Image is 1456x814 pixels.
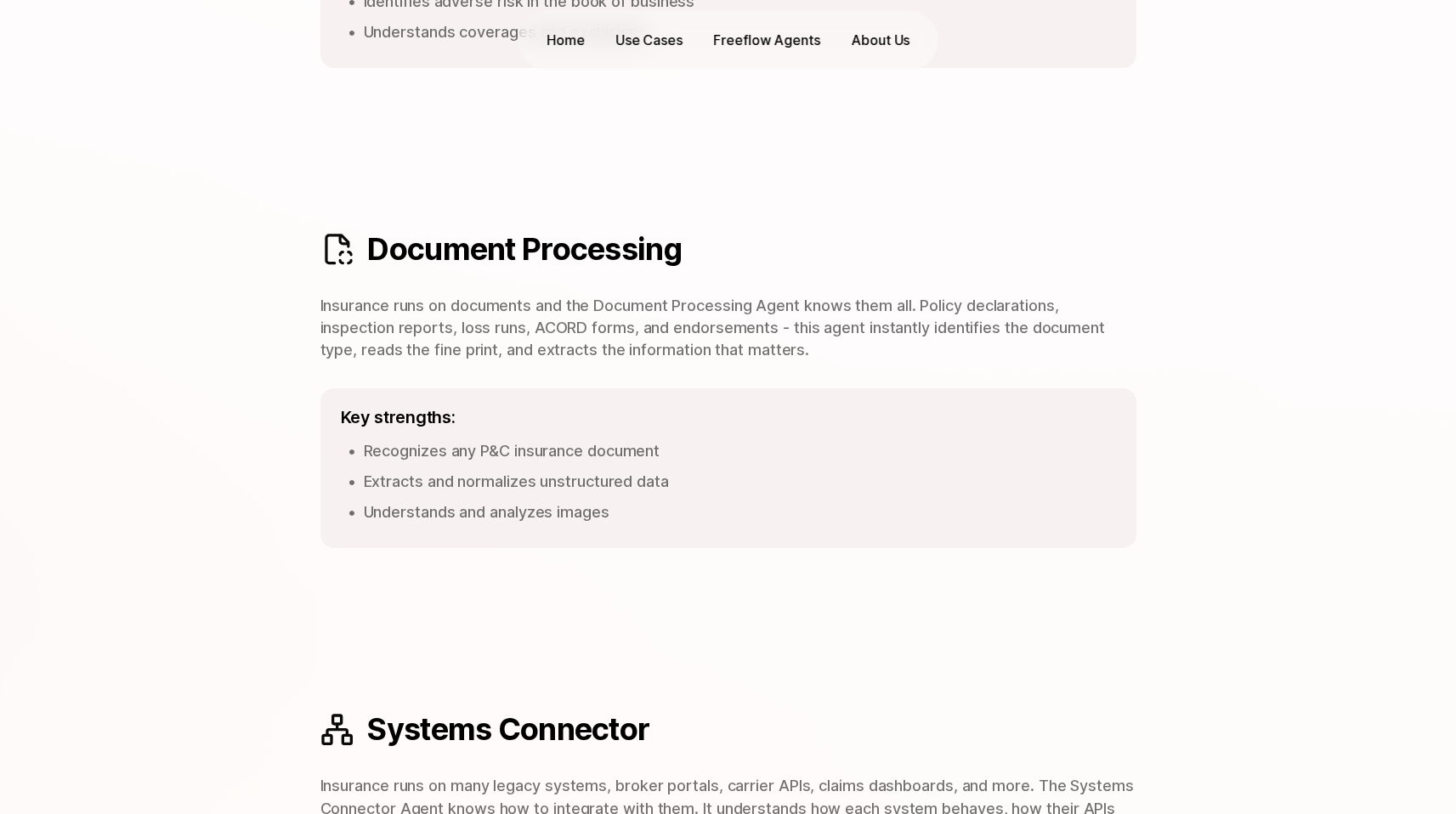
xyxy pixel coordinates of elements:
[364,442,660,460] span: Recognizes any P&C insurance document
[547,31,585,50] p: Home
[705,27,829,54] a: Freeflow Agents
[364,472,669,490] span: Extracts and normalizes unstructured data
[851,31,909,50] p: About Us
[538,27,593,54] a: Home
[320,295,1136,361] p: Insurance runs on documents and the Document Processing Agent knows them all. Policy declarations...
[367,711,1136,748] h3: Systems Connector
[713,31,820,50] p: Freeflow Agents
[341,409,456,426] h5: Key strengths:
[364,23,647,41] span: Understands coverages and exclusions
[842,27,918,54] a: About Us
[367,231,1136,268] h3: Document Processing
[364,503,609,521] span: Understands and analyzes images
[615,31,683,50] div: Use Cases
